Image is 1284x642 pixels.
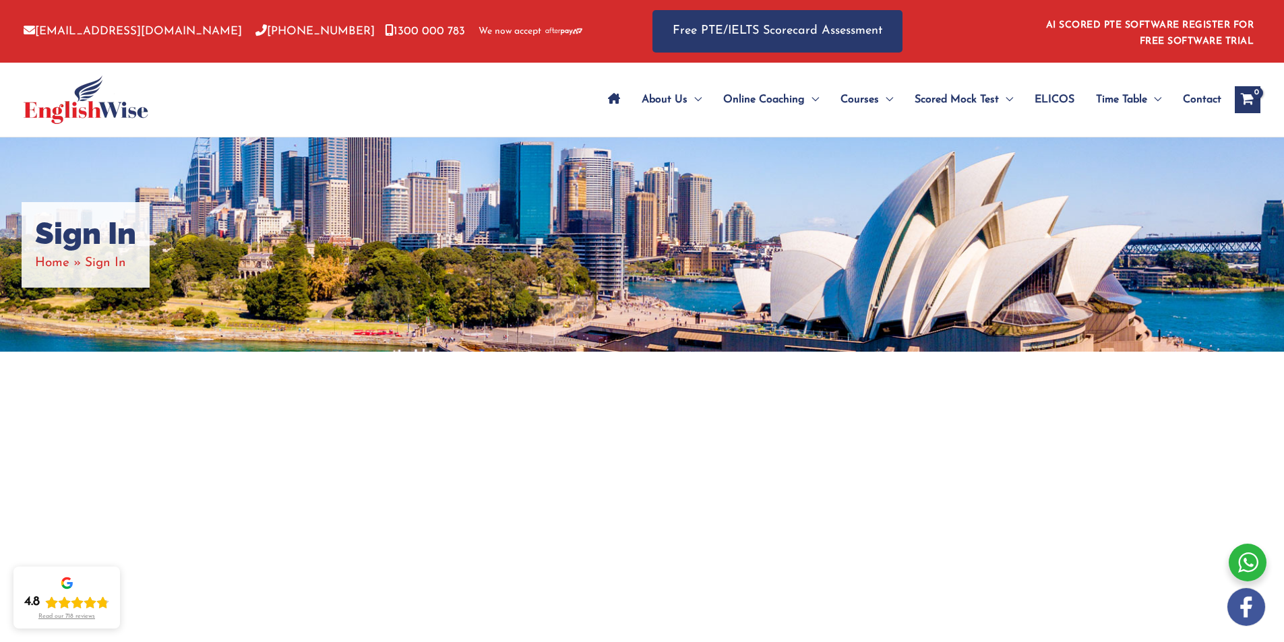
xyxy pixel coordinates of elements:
[1235,86,1260,113] a: View Shopping Cart, empty
[1085,76,1172,123] a: Time TableMenu Toggle
[805,76,819,123] span: Menu Toggle
[1172,76,1221,123] a: Contact
[385,26,465,37] a: 1300 000 783
[652,10,903,53] a: Free PTE/IELTS Scorecard Assessment
[24,594,40,610] div: 4.8
[1183,76,1221,123] span: Contact
[1227,588,1265,626] img: white-facebook.png
[35,252,136,274] nav: Breadcrumbs
[830,76,904,123] a: CoursesMenu Toggle
[35,216,136,252] h1: Sign In
[723,76,805,123] span: Online Coaching
[879,76,893,123] span: Menu Toggle
[1096,76,1147,123] span: Time Table
[687,76,702,123] span: Menu Toggle
[545,28,582,35] img: Afterpay-Logo
[1147,76,1161,123] span: Menu Toggle
[1038,9,1260,53] aside: Header Widget 1
[840,76,879,123] span: Courses
[999,76,1013,123] span: Menu Toggle
[915,76,999,123] span: Scored Mock Test
[24,26,242,37] a: [EMAIL_ADDRESS][DOMAIN_NAME]
[631,76,712,123] a: About UsMenu Toggle
[1035,76,1074,123] span: ELICOS
[255,26,375,37] a: [PHONE_NUMBER]
[24,75,148,124] img: cropped-ew-logo
[85,257,126,269] span: Sign In
[1046,20,1254,46] a: AI SCORED PTE SOFTWARE REGISTER FOR FREE SOFTWARE TRIAL
[38,613,95,620] div: Read our 718 reviews
[454,419,831,631] iframe: YouTube video player
[597,76,1221,123] nav: Site Navigation: Main Menu
[24,594,109,610] div: Rating: 4.8 out of 5
[1024,76,1085,123] a: ELICOS
[904,76,1024,123] a: Scored Mock TestMenu Toggle
[712,76,830,123] a: Online CoachingMenu Toggle
[479,25,541,38] span: We now accept
[642,76,687,123] span: About Us
[35,257,69,269] a: Home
